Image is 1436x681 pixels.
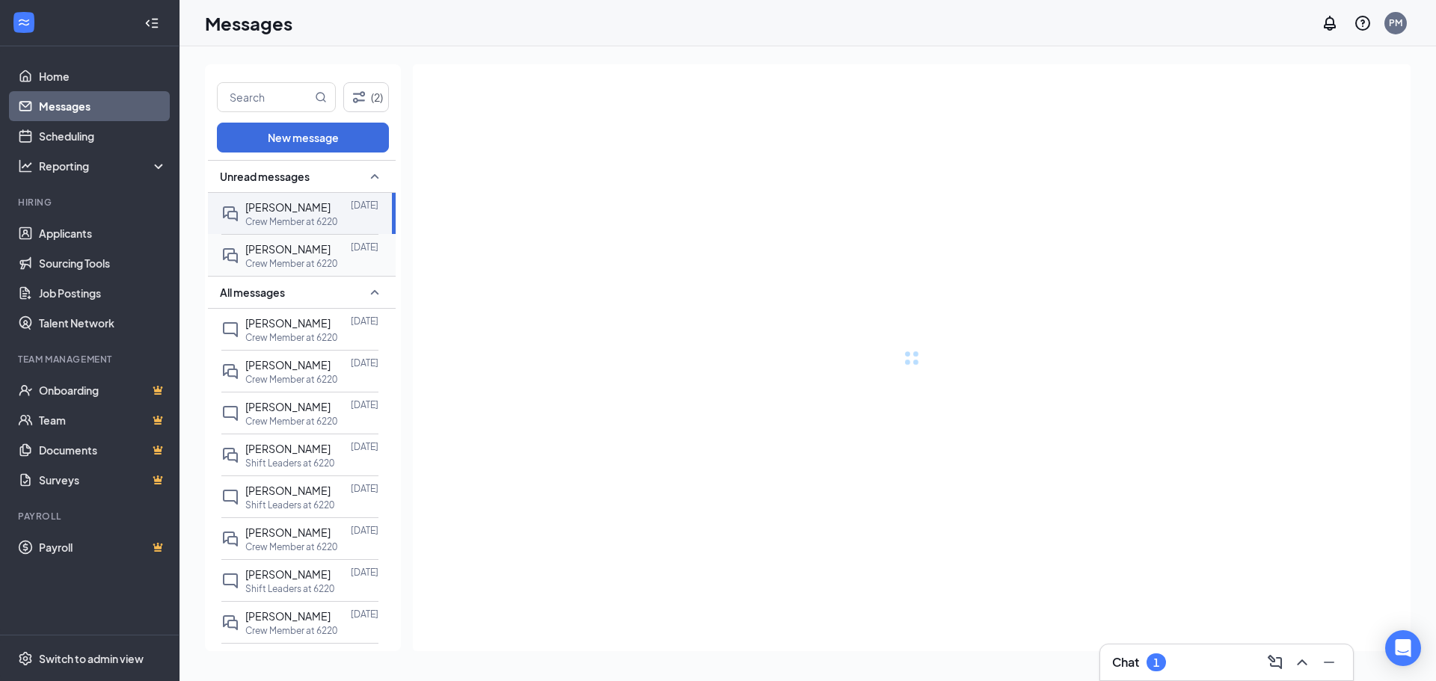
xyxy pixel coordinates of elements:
svg: SmallChevronUp [366,167,384,185]
button: Filter (2) [343,82,389,112]
svg: WorkstreamLogo [16,15,31,30]
span: [PERSON_NAME] [245,609,331,623]
span: [PERSON_NAME] [245,526,331,539]
p: [DATE] [351,241,378,253]
p: [DATE] [351,440,378,453]
span: [PERSON_NAME] [245,200,331,214]
svg: Settings [18,651,33,666]
span: [PERSON_NAME] [245,400,331,413]
svg: Minimize [1320,653,1338,671]
span: [PERSON_NAME] [245,442,331,455]
svg: ChatInactive [221,404,239,422]
input: Search [218,83,312,111]
svg: Filter [350,88,368,106]
svg: DoubleChat [221,247,239,265]
p: Crew Member at 6220 [245,624,337,637]
p: [DATE] [351,566,378,579]
div: Reporting [39,158,168,173]
span: [PERSON_NAME] [245,358,331,372]
p: [DATE] [351,357,378,369]
svg: DoubleChat [221,530,239,548]
p: Crew Member at 6220 [245,331,337,344]
button: ComposeMessage [1263,650,1287,674]
svg: DoubleChat [221,363,239,380]
p: Crew Member at 6220 [245,373,337,386]
a: OnboardingCrown [39,375,167,405]
p: [DATE] [351,524,378,537]
div: Open Intercom Messenger [1385,630,1421,666]
a: Home [39,61,167,91]
a: Talent Network [39,308,167,338]
span: All messages [220,285,285,300]
p: [DATE] [351,315,378,327]
p: Crew Member at 6220 [245,415,337,428]
svg: DoubleChat [221,446,239,464]
svg: Notifications [1321,14,1339,32]
p: Crew Member at 6220 [245,540,337,553]
p: Shift Leaders at 6220 [245,457,334,469]
span: Unread messages [220,169,310,184]
h1: Messages [205,10,292,36]
p: [DATE] [351,482,378,495]
button: ChevronUp [1290,650,1314,674]
a: Applicants [39,218,167,248]
svg: DoubleChat [221,614,239,632]
svg: ChatInactive [221,488,239,506]
p: [DATE] [351,199,378,212]
svg: DoubleChat [221,205,239,223]
svg: SmallChevronUp [366,283,384,301]
svg: ComposeMessage [1266,653,1284,671]
p: [DATE] [351,608,378,620]
svg: Analysis [18,158,33,173]
a: TeamCrown [39,405,167,435]
div: Team Management [18,353,164,366]
p: [DATE] [351,650,378,662]
svg: MagnifyingGlass [315,91,327,103]
svg: Collapse [144,16,159,31]
p: Crew Member at 6220 [245,257,337,270]
p: [DATE] [351,398,378,411]
p: Shift Leaders at 6220 [245,499,334,511]
svg: ChatInactive [221,572,239,590]
div: Payroll [18,510,164,523]
a: Messages [39,91,167,121]
h3: Chat [1112,654,1139,671]
a: Job Postings [39,278,167,308]
p: Shift Leaders at 6220 [245,582,334,595]
span: [PERSON_NAME] [245,242,331,256]
div: Hiring [18,196,164,209]
span: [PERSON_NAME] [245,567,331,581]
a: PayrollCrown [39,532,167,562]
span: [PERSON_NAME] [245,316,331,330]
div: 1 [1153,656,1159,669]
span: [PERSON_NAME] [245,484,331,497]
div: PM [1389,16,1402,29]
button: New message [217,123,389,152]
div: Switch to admin view [39,651,144,666]
a: Sourcing Tools [39,248,167,278]
a: DocumentsCrown [39,435,167,465]
a: SurveysCrown [39,465,167,495]
button: Minimize [1317,650,1341,674]
svg: ChevronUp [1293,653,1311,671]
svg: QuestionInfo [1354,14,1372,32]
a: Scheduling [39,121,167,151]
p: Crew Member at 6220 [245,215,337,228]
svg: ChatInactive [221,321,239,339]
